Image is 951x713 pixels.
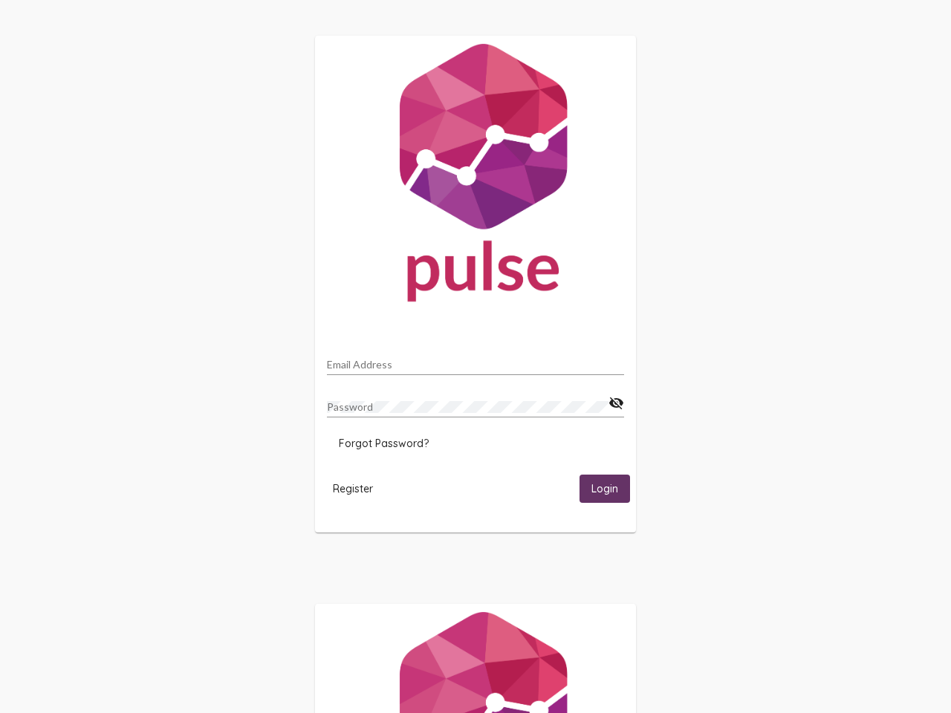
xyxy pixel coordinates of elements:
img: Pulse For Good Logo [315,36,636,316]
button: Login [580,475,630,502]
button: Register [321,475,385,502]
mat-icon: visibility_off [608,394,624,412]
button: Forgot Password? [327,430,441,457]
span: Login [591,483,618,496]
span: Forgot Password? [339,437,429,450]
span: Register [333,482,373,495]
